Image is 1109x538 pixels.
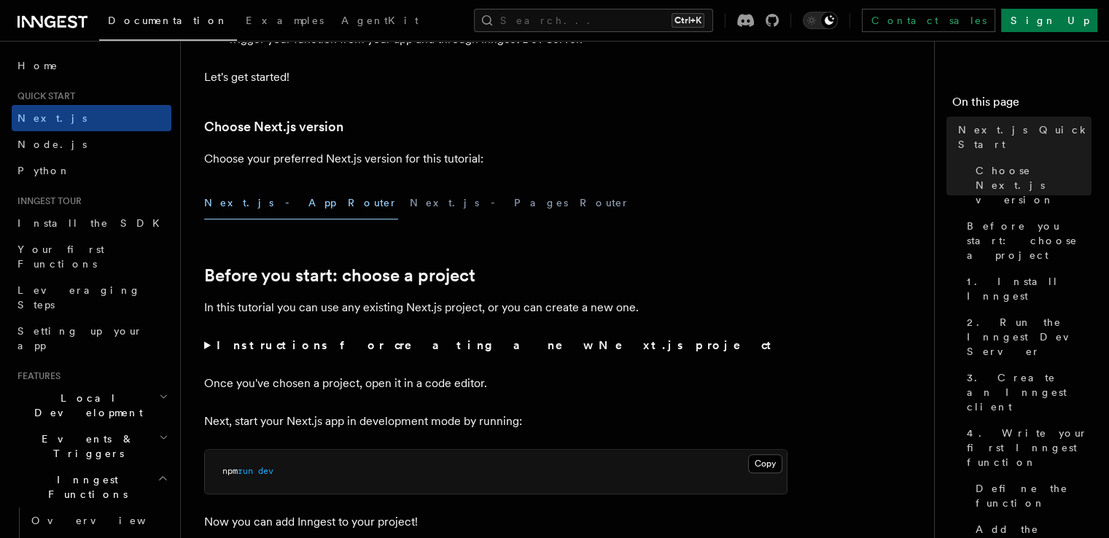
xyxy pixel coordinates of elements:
button: Search...Ctrl+K [474,9,713,32]
span: 4. Write your first Inngest function [967,426,1092,469]
span: 1. Install Inngest [967,274,1092,303]
span: Node.js [17,139,87,150]
span: Your first Functions [17,243,104,270]
span: Next.js [17,112,87,124]
a: 2. Run the Inngest Dev Server [961,309,1092,364]
span: Next.js Quick Start [958,122,1092,152]
kbd: Ctrl+K [672,13,704,28]
span: Python [17,165,71,176]
p: Once you've chosen a project, open it in a code editor. [204,373,787,394]
a: Before you start: choose a project [961,213,1092,268]
button: Toggle dark mode [803,12,838,29]
a: Choose Next.js version [204,117,343,137]
p: In this tutorial you can use any existing Next.js project, or you can create a new one. [204,297,787,318]
button: Local Development [12,385,171,426]
span: Setting up your app [17,325,143,351]
a: Next.js Quick Start [952,117,1092,157]
p: Let's get started! [204,67,787,87]
a: Setting up your app [12,318,171,359]
span: Examples [246,15,324,26]
a: Define the function [970,475,1092,516]
p: Choose your preferred Next.js version for this tutorial: [204,149,787,169]
a: Leveraging Steps [12,277,171,318]
a: Install the SDK [12,210,171,236]
a: Python [12,157,171,184]
span: Events & Triggers [12,432,159,461]
span: Features [12,370,61,382]
span: Before you start: choose a project [967,219,1092,262]
a: Sign Up [1001,9,1097,32]
span: Quick start [12,90,75,102]
span: AgentKit [341,15,419,26]
span: Local Development [12,391,159,420]
span: Define the function [976,481,1092,510]
button: Next.js - Pages Router [410,187,630,219]
a: AgentKit [332,4,427,39]
a: Overview [26,507,171,534]
span: Home [17,58,58,73]
span: run [238,466,253,476]
a: 4. Write your first Inngest function [961,420,1092,475]
span: Overview [31,515,182,526]
span: Documentation [108,15,228,26]
button: Next.js - App Router [204,187,398,219]
a: Home [12,52,171,79]
p: Now you can add Inngest to your project! [204,512,787,532]
button: Events & Triggers [12,426,171,467]
a: Node.js [12,131,171,157]
p: Next, start your Next.js app in development mode by running: [204,411,787,432]
a: Next.js [12,105,171,131]
span: 3. Create an Inngest client [967,370,1092,414]
a: 1. Install Inngest [961,268,1092,309]
span: Install the SDK [17,217,168,229]
span: Choose Next.js version [976,163,1092,207]
a: Your first Functions [12,236,171,277]
button: Copy [748,454,782,473]
span: Leveraging Steps [17,284,141,311]
a: Examples [237,4,332,39]
strong: Instructions for creating a new Next.js project [217,338,777,352]
span: Inngest tour [12,195,82,207]
a: Contact sales [862,9,995,32]
summary: Instructions for creating a new Next.js project [204,335,787,356]
a: Choose Next.js version [970,157,1092,213]
h4: On this page [952,93,1092,117]
span: 2. Run the Inngest Dev Server [967,315,1092,359]
a: Before you start: choose a project [204,265,475,286]
button: Inngest Functions [12,467,171,507]
a: 3. Create an Inngest client [961,364,1092,420]
span: Inngest Functions [12,472,157,502]
span: dev [258,466,273,476]
span: npm [222,466,238,476]
a: Documentation [99,4,237,41]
